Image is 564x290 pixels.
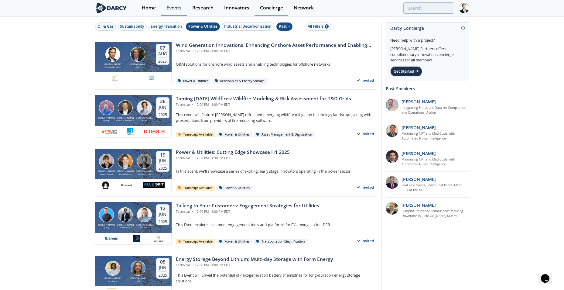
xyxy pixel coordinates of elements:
div: Technical 12:00 PM - 1:00 PM EDT [176,102,351,107]
div: [PERSON_NAME] [135,116,154,120]
span: 7 [325,24,329,29]
div: Past [276,22,292,31]
div: Technical 12:00 PM - 1:30 PM EDT [176,156,290,161]
div: Asset Management & Digitization [254,132,314,137]
div: Technical 12:00 PM - 1:00 PM EDT [176,209,319,214]
a: Travis Douville [PERSON_NAME] [GEOGRAPHIC_DATA] Morgan Putnam [PERSON_NAME] DNV 07 Aug 2025 Wind ... [95,42,377,84]
div: Taming [DATE] Wildfires: Wildfire Modeling & Risk Assessment for T&D Grids [176,95,351,102]
p: This event will feature [PERSON_NAME] refreshed emerging wildfire mitigation technology landscape... [176,112,377,123]
div: [PERSON_NAME] [97,223,116,227]
div: [URL] [97,226,116,229]
div: Power & Utilities [188,24,217,29]
div: Industrial Decarbonization [224,24,272,29]
img: Jane Melia [99,154,114,169]
img: 7ece7721-0f41-49d6-bec1-f17b9f659af8 [121,181,132,189]
div: Power & Utilities [217,185,252,191]
img: Emily Fisher [137,207,152,222]
div: [PERSON_NAME] [103,63,122,66]
div: 2025 [159,164,167,171]
div: Invited [354,77,377,84]
button: Oil & Gas [95,22,116,31]
div: Xcel [128,280,147,282]
div: Research [192,5,214,10]
div: Transcript Available [176,239,215,244]
img: John Lizzi [118,154,133,169]
div: Form Energy [103,280,122,282]
div: The Brattle Group [116,226,135,229]
div: 07 [158,45,167,51]
div: Get Started [390,66,422,77]
div: Innovators [224,5,249,10]
div: [PERSON_NAME] [97,170,116,173]
div: 26 [159,98,167,105]
a: Matt Thompson [PERSON_NAME] ​Pyrologix Kevin Johnson [PERSON_NAME] Pacific Gas & Electric Co. Mic... [95,95,377,138]
img: Anders Jansson [137,154,152,169]
div: [GEOGRAPHIC_DATA] [103,66,122,68]
div: [PERSON_NAME] [128,63,147,66]
div: Aug [158,51,167,57]
input: Advanced Search [403,2,454,14]
div: [PERSON_NAME] [97,116,116,120]
div: Energy Transition [151,24,182,29]
div: Concierge [260,5,283,10]
div: Energy Storage Beyond Lithium: Multi-day Storage with Form Energy [176,256,333,263]
a: Minimizing NPT and Mud Costs with Automated Fluids Intelligence [402,157,469,167]
p: This Event explores customer engagement tools and platforms for EV amongst other DER. [176,222,377,228]
img: 1674756284355-Neara_MLR-Red-RGB.png [144,128,165,135]
div: All Filters [308,24,329,29]
p: O&M solutions for onshore wind assets and enabling technologies for offshore networks [176,62,377,67]
img: f391ab45-d698-4384-b787-576124f63af6 [386,124,398,137]
img: 1655146881083-Net2Grid.JPG [153,235,164,242]
img: Akhilesh Ramakrishnan [118,207,133,222]
div: Home [142,5,156,10]
div: Jun [159,105,167,110]
div: [PERSON_NAME] Partners offers complimentary innovation concierge services for all members. [390,43,465,63]
iframe: chat widget [538,266,558,284]
div: Harvest Thermal [97,173,116,175]
button: Energy Transition [148,22,184,31]
div: [PERSON_NAME] [135,223,154,227]
img: Matt Thompson [99,100,114,115]
img: Lily Mwalenga [105,261,120,276]
div: Technical 12:00 PM - 1:00 PM EDT [176,263,333,268]
img: Steve Dawson [99,207,114,222]
div: 2025 [159,218,167,224]
div: Transportation Electrification [254,239,307,244]
img: 47500b57-f1ab-48fc-99f2-2a06715d5bad [386,176,398,189]
div: [PERSON_NAME] [128,277,147,280]
img: Michael Scott [137,100,152,115]
div: [PERSON_NAME] [116,170,135,173]
span: • [191,209,194,214]
span: • [191,156,194,160]
img: Travis Douville [105,47,120,62]
div: Network [294,5,314,10]
div: ​Pyrologix [97,119,116,122]
img: 9aae140f-fd41-481c-85e4-b4fe66dce6fe [133,235,140,242]
a: Minimizing NPT and Mud Costs with Automated Fluids Intelligence [402,131,469,141]
a: Real Flue Gases, Lower Cost Pilots: Meet CCU at the NCCC [402,183,469,193]
div: Neara [135,119,154,122]
div: Need help with a project? [390,33,465,43]
span: • [191,263,194,267]
div: Jun [159,158,167,164]
div: NET2GRID [135,226,154,229]
img: e4b475ac-cf79-4234-b3a6-b27d7e232d9c [143,181,165,189]
img: 1655224446716-descarga.png [103,235,120,242]
div: 05 [159,259,167,265]
button: All Filters 7 [305,22,331,31]
a: Steve Dawson [PERSON_NAME] [URL] Akhilesh Ramakrishnan [PERSON_NAME] The Brattle Group Emily Fish... [95,202,377,245]
div: 19 [159,152,167,158]
span: • [191,49,194,53]
div: Invited [354,130,377,138]
div: Power & Utilities [176,78,211,84]
img: 1677164726811-Captura%20de%20pantalla%202023-02-23%20120513.png [111,74,118,82]
div: 12 [159,205,167,212]
p: [PERSON_NAME] [402,150,436,157]
span: • [191,102,194,107]
div: DNV [128,66,147,68]
div: Power & Utilities [217,239,252,244]
img: Profile [459,3,469,13]
div: Events [166,5,182,10]
div: Jun [159,265,167,271]
div: Oil & Gas [97,24,114,29]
